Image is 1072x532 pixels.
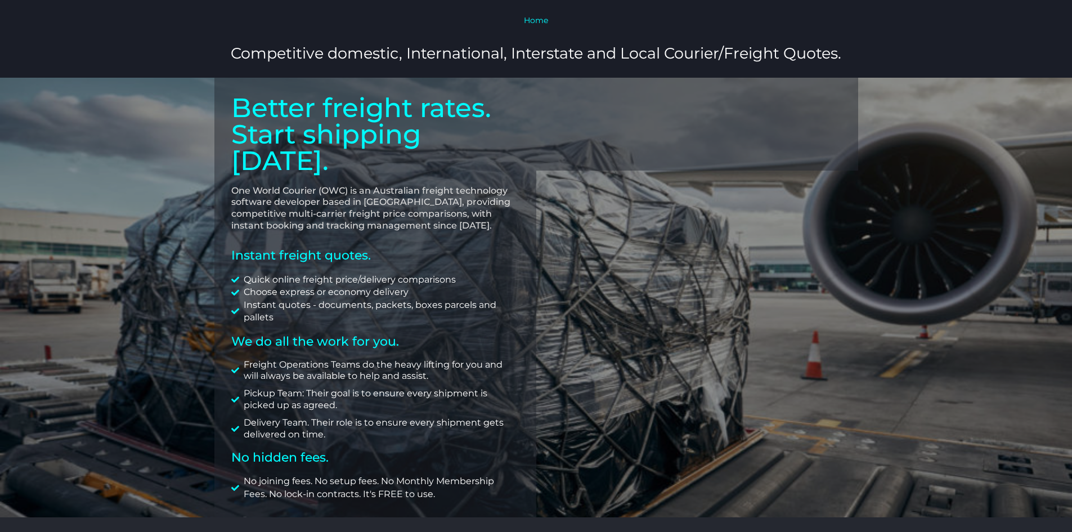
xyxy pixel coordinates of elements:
p: Better freight rates. Start shipping [DATE]. [231,95,519,174]
span: Instant quotes - documents, packets, boxes parcels and pallets [241,299,519,324]
span: Choose express or economy delivery [241,286,409,298]
p: One World Courier (OWC) is an Australian freight technology software developer based in [GEOGRAPH... [231,185,519,232]
h2: We do all the work for you. [231,336,519,348]
span: Delivery Team. Their role is to ensure every shipment gets delivered on time. [241,417,519,441]
h3: Competitive domestic, International, Interstate and Local Courier/Freight Quotes. [161,43,912,63]
h2: Instant freight quotes. [231,249,519,262]
h2: No hidden fees. [231,451,519,464]
iframe: Contact Interest Form [553,95,841,154]
span: Freight Operations Teams do the heavy lifting for you and will always be available to help and as... [241,359,519,383]
a: Home [524,15,548,25]
span: No joining fees. No setup fees. No Monthly Membership Fees. No lock-in contracts. It's FREE to use. [241,475,519,500]
span: Pickup Team: Their goal is to ensure every shipment is picked up as agreed. [241,388,519,412]
span: Quick online freight price/delivery comparisons [241,274,456,286]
